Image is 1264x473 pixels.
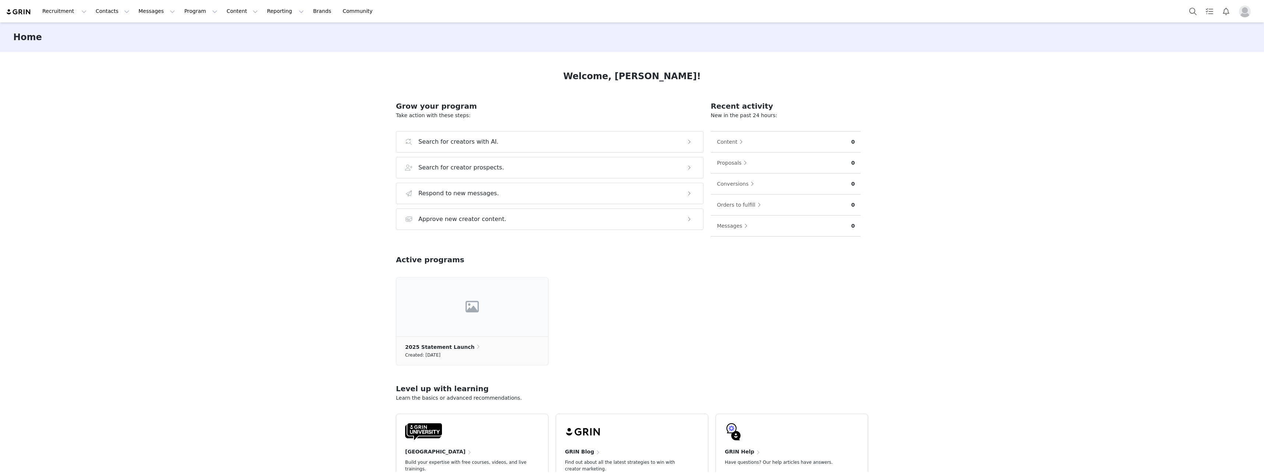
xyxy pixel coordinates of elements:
[13,31,42,44] h3: Home
[565,448,594,456] h4: GRIN Blog
[396,157,703,178] button: Search for creator prospects.
[717,136,747,148] button: Content
[1239,6,1251,17] img: placeholder-profile.jpg
[263,3,308,20] button: Reporting
[396,131,703,153] button: Search for creators with AI.
[309,3,338,20] a: Brands
[565,459,687,472] p: Find out about all the latest strategies to win with creator marketing.
[1235,6,1258,17] button: Profile
[405,448,466,456] h4: [GEOGRAPHIC_DATA]
[725,423,742,441] img: GRIN-help-icon.svg
[725,459,847,466] p: Have questions? Our help articles have answers.
[851,201,855,209] p: 0
[711,101,861,112] h2: Recent activity
[711,112,861,119] p: New in the past 24 hours:
[180,3,222,20] button: Program
[405,351,440,359] small: Created: [DATE]
[405,459,527,472] p: Build your expertise with free courses, videos, and live trainings.
[1201,3,1218,20] a: Tasks
[1185,3,1201,20] button: Search
[851,222,855,230] p: 0
[396,101,703,112] h2: Grow your program
[405,343,474,351] p: 2025 Statement Launch
[851,138,855,146] p: 0
[338,3,380,20] a: Community
[717,157,751,169] button: Proposals
[851,180,855,188] p: 0
[38,3,91,20] button: Recruitment
[396,394,868,402] p: Learn the basics or advanced recommendations.
[717,178,758,190] button: Conversions
[565,423,602,441] img: grin-logo-black.svg
[396,183,703,204] button: Respond to new messages.
[725,448,754,456] h4: GRIN Help
[418,215,506,224] h3: Approve new creator content.
[134,3,179,20] button: Messages
[91,3,134,20] button: Contacts
[396,254,464,265] h2: Active programs
[418,189,499,198] h3: Respond to new messages.
[851,159,855,167] p: 0
[396,112,703,119] p: Take action with these steps:
[222,3,262,20] button: Content
[418,163,504,172] h3: Search for creator prospects.
[396,209,703,230] button: Approve new creator content.
[396,383,868,394] h2: Level up with learning
[563,70,701,83] h1: Welcome, [PERSON_NAME]!
[6,8,32,15] img: grin logo
[418,137,499,146] h3: Search for creators with AI.
[717,220,752,232] button: Messages
[405,423,442,441] img: GRIN-University-Logo-Black.svg
[717,199,765,211] button: Orders to fulfill
[1218,3,1234,20] button: Notifications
